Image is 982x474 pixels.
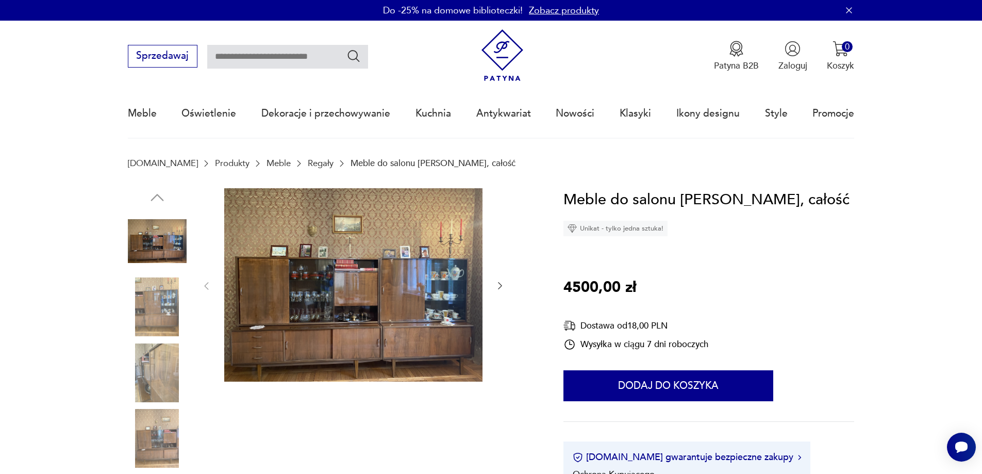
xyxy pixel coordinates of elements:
[827,41,854,72] button: 0Koszyk
[128,212,187,271] img: Zdjęcie produktu Meble do salonu Violetta, całość
[415,90,451,137] a: Kuchnia
[529,4,599,17] a: Zobacz produkty
[568,224,577,233] img: Ikona diamentu
[563,276,636,300] p: 4500,00 zł
[765,90,788,137] a: Style
[798,455,801,460] img: Ikona strzałki w prawo
[308,158,334,168] a: Regały
[128,409,187,468] img: Zdjęcie produktu Meble do salonu Violetta, całość
[728,41,744,57] img: Ikona medalu
[947,433,976,462] iframe: Smartsupp widget button
[261,90,390,137] a: Dekoracje i przechowywanie
[812,90,854,137] a: Promocje
[563,370,773,401] button: Dodaj do koszyka
[476,90,531,137] a: Antykwariat
[346,48,361,63] button: Szukaj
[476,29,528,81] img: Patyna - sklep z meblami i dekoracjami vintage
[181,90,236,137] a: Oświetlenie
[573,451,801,464] button: [DOMAIN_NAME] gwarantuje bezpieczne zakupy
[563,319,576,332] img: Ikona dostawy
[563,188,850,212] h1: Meble do salonu [PERSON_NAME], całość
[128,158,198,168] a: [DOMAIN_NAME]
[778,41,807,72] button: Zaloguj
[128,277,187,336] img: Zdjęcie produktu Meble do salonu Violetta, całość
[383,4,523,17] p: Do -25% na domowe biblioteczki!
[563,319,708,332] div: Dostawa od 18,00 PLN
[842,41,853,52] div: 0
[351,158,515,168] p: Meble do salonu [PERSON_NAME], całość
[556,90,594,137] a: Nowości
[714,41,759,72] a: Ikona medaluPatyna B2B
[224,188,482,382] img: Zdjęcie produktu Meble do salonu Violetta, całość
[827,60,854,72] p: Koszyk
[128,344,187,402] img: Zdjęcie produktu Meble do salonu Violetta, całość
[563,338,708,351] div: Wysyłka w ciągu 7 dni roboczych
[833,41,848,57] img: Ikona koszyka
[785,41,801,57] img: Ikonka użytkownika
[620,90,651,137] a: Klasyki
[128,90,157,137] a: Meble
[215,158,249,168] a: Produkty
[778,60,807,72] p: Zaloguj
[714,41,759,72] button: Patyna B2B
[128,45,197,68] button: Sprzedawaj
[563,221,668,236] div: Unikat - tylko jedna sztuka!
[573,452,583,463] img: Ikona certyfikatu
[128,53,197,61] a: Sprzedawaj
[714,60,759,72] p: Patyna B2B
[267,158,291,168] a: Meble
[676,90,740,137] a: Ikony designu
